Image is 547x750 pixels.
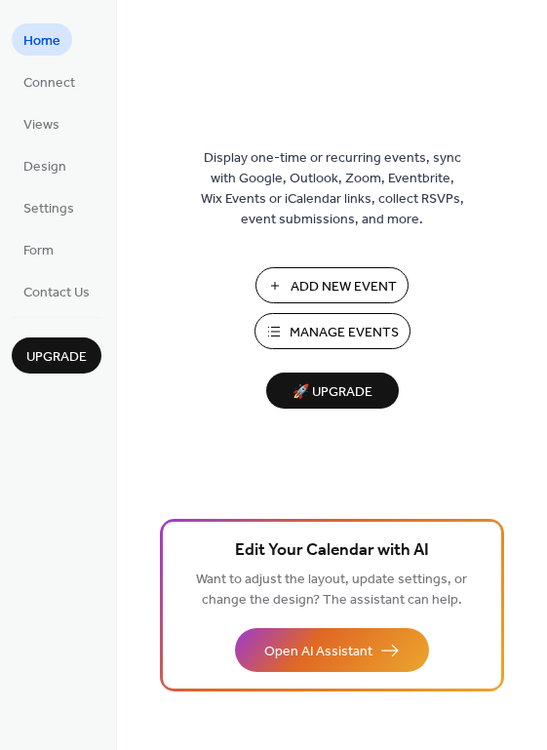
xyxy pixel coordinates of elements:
[23,31,60,52] span: Home
[255,267,409,303] button: Add New Event
[23,115,59,136] span: Views
[23,199,74,219] span: Settings
[290,323,399,343] span: Manage Events
[23,283,90,303] span: Contact Us
[201,148,464,230] span: Display one-time or recurring events, sync with Google, Outlook, Zoom, Eventbrite, Wix Events or ...
[12,23,72,56] a: Home
[23,157,66,178] span: Design
[12,337,101,374] button: Upgrade
[23,241,54,261] span: Form
[26,347,87,368] span: Upgrade
[12,275,101,307] a: Contact Us
[12,65,87,98] a: Connect
[12,233,65,265] a: Form
[264,642,372,662] span: Open AI Assistant
[23,73,75,94] span: Connect
[12,191,86,223] a: Settings
[235,537,429,565] span: Edit Your Calendar with AI
[291,277,397,297] span: Add New Event
[196,567,467,613] span: Want to adjust the layout, update settings, or change the design? The assistant can help.
[278,379,387,406] span: 🚀 Upgrade
[254,313,410,349] button: Manage Events
[235,628,429,672] button: Open AI Assistant
[12,149,78,181] a: Design
[12,107,71,139] a: Views
[266,373,399,409] button: 🚀 Upgrade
